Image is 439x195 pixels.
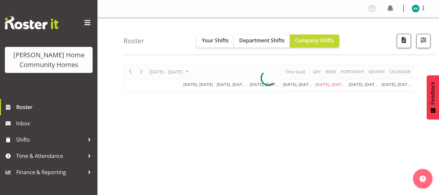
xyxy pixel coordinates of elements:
span: Inbox [16,118,94,128]
img: asiasiga-vili8528.jpg [412,5,420,12]
span: Finance & Reporting [16,167,84,177]
span: Feedback [430,82,436,104]
h4: Roster [123,37,144,45]
span: Your Shifts [202,37,229,44]
button: Company Shifts [290,35,339,48]
button: Feedback - Show survey [427,75,439,119]
button: Download a PDF of the roster according to the set date range. [397,34,411,48]
span: Time & Attendance [16,151,84,161]
span: Company Shifts [295,37,334,44]
span: Shifts [16,135,84,145]
button: Filter Shifts [416,34,431,48]
span: Department Shifts [239,37,285,44]
button: Department Shifts [234,35,290,48]
img: help-xxl-2.png [420,175,426,182]
img: Rosterit website logo [5,16,58,29]
div: [PERSON_NAME] Home Community Homes [11,50,86,70]
button: Your Shifts [197,35,234,48]
span: Roster [16,102,94,112]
